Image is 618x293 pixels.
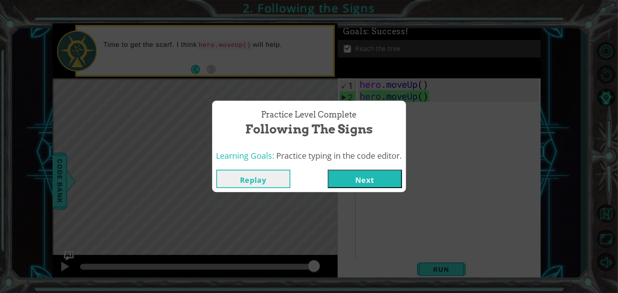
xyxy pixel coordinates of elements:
[277,150,402,161] span: Practice typing in the code editor.
[328,170,402,188] button: Next
[216,170,290,188] button: Replay
[216,150,275,161] span: Learning Goals:
[262,109,357,121] span: Practice Level Complete
[245,120,373,138] span: Following the Signs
